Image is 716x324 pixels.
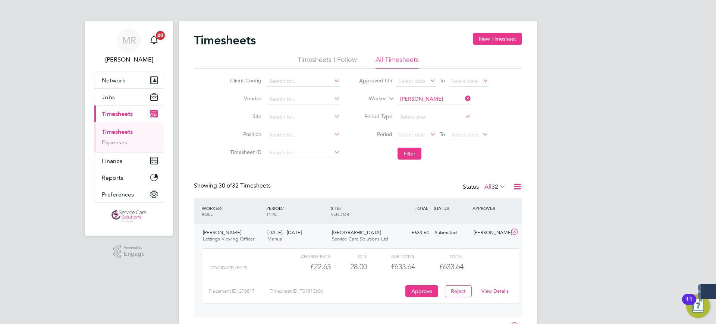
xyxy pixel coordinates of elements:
button: Approve [405,285,438,297]
span: Timesheets [102,110,133,117]
button: Timesheets [94,106,164,122]
span: TYPE [266,211,277,217]
span: Manual [267,236,283,242]
label: Approved On [359,77,392,84]
div: £633.64 [393,227,432,239]
div: QTY [331,252,367,261]
span: / [221,205,222,211]
span: MR [122,35,136,45]
span: Standard (£/HR) [210,265,247,270]
span: / [282,205,284,211]
div: STATUS [432,201,471,215]
button: New Timesheet [473,33,522,45]
span: To [437,129,447,139]
label: Worker [352,95,386,103]
span: To [437,76,447,85]
span: ROLE [202,211,213,217]
span: / [340,205,341,211]
span: Select date [451,78,478,84]
button: Network [94,72,164,88]
span: 32 [492,183,498,191]
span: Service Care Solutions Ltd [332,236,388,242]
div: Timesheets [94,122,164,152]
button: Reports [94,169,164,186]
span: Jobs [102,94,115,101]
span: VENDOR [331,211,349,217]
span: 20 [156,31,165,40]
span: Reports [102,174,123,181]
label: Vendor [228,95,261,102]
li: All Timesheets [376,55,419,69]
button: Preferences [94,186,164,202]
span: Select date [399,78,425,84]
label: Timesheet ID [228,149,261,155]
input: Search for... [267,76,340,86]
nav: Main navigation [85,21,173,236]
label: Client Config [228,77,261,84]
button: Reject [445,285,472,297]
input: Search for... [398,94,471,104]
a: Powered byEngage [113,245,145,259]
div: Status [463,182,507,192]
div: Charge rate [283,252,331,261]
span: Finance [102,157,123,164]
button: Open Resource Center, 11 new notifications [686,294,710,318]
span: £633.64 [439,262,464,271]
span: 30 of [219,182,232,189]
input: Search for... [267,94,340,104]
a: Timesheets [102,128,133,135]
div: 28.00 [331,261,367,273]
div: Timesheet ID: TS1813606 [270,285,403,297]
span: 32 Timesheets [219,182,271,189]
div: Sub Total [367,252,415,261]
button: Finance [94,152,164,169]
input: Search for... [267,130,340,140]
label: Period [359,131,392,138]
button: Jobs [94,89,164,105]
div: Placement ID: 276817 [209,285,270,297]
input: Search for... [267,148,340,158]
span: Network [102,77,125,84]
label: Site [228,113,261,120]
li: Timesheets I Follow [298,55,357,69]
a: 20 [147,28,161,52]
button: Filter [398,148,421,160]
span: [PERSON_NAME] [203,229,241,236]
span: Engage [124,251,145,257]
div: Total [415,252,463,261]
span: Preferences [102,191,134,198]
span: Select date [451,131,478,138]
span: Lettings Viewing Officer [203,236,254,242]
span: TOTAL [415,205,428,211]
input: Select one [398,112,471,122]
div: 11 [686,299,693,309]
div: £22.63 [283,261,331,273]
div: £633.64 [367,261,415,273]
span: [GEOGRAPHIC_DATA] [332,229,381,236]
div: SITE [329,201,393,221]
a: View Details [481,288,509,294]
label: Position [228,131,261,138]
span: Matt Robson [94,55,164,64]
div: APPROVER [471,201,509,215]
div: WORKER [200,201,264,221]
span: Select date [399,131,425,138]
label: All [484,183,506,191]
span: [DATE] - [DATE] [267,229,302,236]
a: Go to home page [94,210,164,222]
a: Expenses [102,139,127,146]
span: Powered by [124,245,145,251]
div: PERIOD [264,201,329,221]
div: [PERSON_NAME] [471,227,509,239]
a: MR[PERSON_NAME] [94,28,164,64]
div: Submitted [432,227,471,239]
h2: Timesheets [194,33,256,48]
img: servicecare-logo-retina.png [112,210,147,222]
div: Showing [194,182,272,190]
input: Search for... [267,112,340,122]
label: Period Type [359,113,392,120]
